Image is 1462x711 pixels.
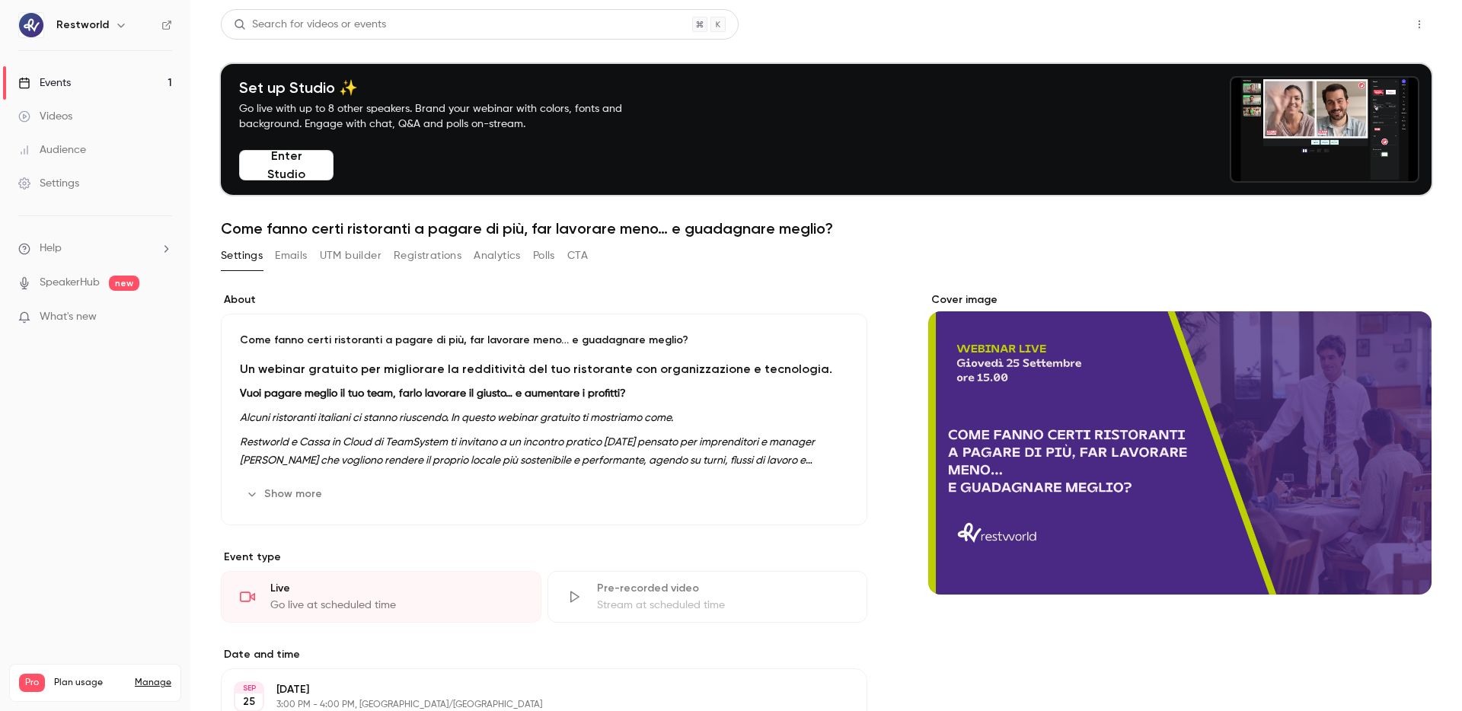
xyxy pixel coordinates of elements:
[54,677,126,689] span: Plan usage
[533,244,555,268] button: Polls
[56,18,109,33] h6: Restworld
[240,482,331,506] button: Show more
[235,683,263,693] div: SEP
[320,244,381,268] button: UTM builder
[18,241,172,257] li: help-dropdown-opener
[240,360,848,378] h2: Un webinar gratuito per migliorare la redditività del tuo ristorante con organizzazione e tecnolo...
[221,550,867,565] p: Event type
[928,292,1432,308] label: Cover image
[40,309,97,325] span: What's new
[40,275,100,291] a: SpeakerHub
[243,694,255,709] p: 25
[18,176,79,191] div: Settings
[276,682,787,697] p: [DATE]
[474,244,521,268] button: Analytics
[221,647,867,662] label: Date and time
[18,75,71,91] div: Events
[221,219,1432,238] h1: Come fanno certi ristoranti a pagare di più, far lavorare meno… e guadagnare meglio?
[19,674,45,692] span: Pro
[18,109,72,124] div: Videos
[270,581,522,596] div: Live
[597,598,849,613] div: Stream at scheduled time
[270,598,522,613] div: Go live at scheduled time
[221,292,867,308] label: About
[40,241,62,257] span: Help
[109,276,139,291] span: new
[394,244,461,268] button: Registrations
[234,17,386,33] div: Search for videos or events
[239,101,658,132] p: Go live with up to 8 other speakers. Brand your webinar with colors, fonts and background. Engage...
[239,150,334,180] button: Enter Studio
[19,13,43,37] img: Restworld
[240,413,673,423] em: Alcuni ristoranti italiani ci stanno riuscendo. In questo webinar gratuito ti mostriamo come.
[275,244,307,268] button: Emails
[240,333,848,348] p: Come fanno certi ristoranti a pagare di più, far lavorare meno… e guadagnare meglio?
[567,244,588,268] button: CTA
[928,292,1432,595] section: Cover image
[240,388,626,399] strong: Vuoi pagare meglio il tuo team, farlo lavorare il giusto… e aumentare i profitti?
[239,78,658,97] h4: Set up Studio ✨
[597,581,849,596] div: Pre-recorded video
[240,437,815,484] em: Restworld e Cassa in Cloud di TeamSystem ti invitano a un incontro pratico [DATE] pensato per imp...
[18,142,86,158] div: Audience
[221,571,541,623] div: LiveGo live at scheduled time
[1335,9,1395,40] button: Share
[221,244,263,268] button: Settings
[135,677,171,689] a: Manage
[276,699,787,711] p: 3:00 PM - 4:00 PM, [GEOGRAPHIC_DATA]/[GEOGRAPHIC_DATA]
[154,311,172,324] iframe: Noticeable Trigger
[547,571,868,623] div: Pre-recorded videoStream at scheduled time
